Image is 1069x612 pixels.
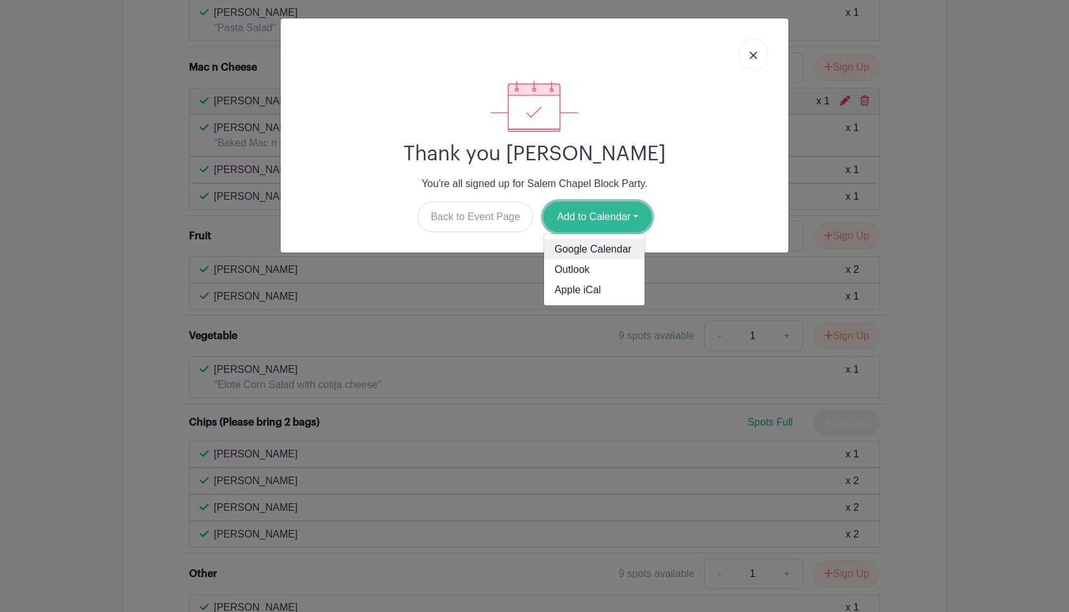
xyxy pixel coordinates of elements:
a: Back to Event Page [417,202,534,232]
a: Apple iCal [544,280,645,300]
a: Outlook [544,260,645,280]
p: You're all signed up for Salem Chapel Block Party. [291,176,778,191]
button: Add to Calendar [543,202,652,232]
a: Google Calendar [544,239,645,260]
img: signup_complete-c468d5dda3e2740ee63a24cb0ba0d3ce5d8a4ecd24259e683200fb1569d990c8.svg [491,81,578,132]
img: close_button-5f87c8562297e5c2d7936805f587ecaba9071eb48480494691a3f1689db116b3.svg [750,52,757,59]
h2: Thank you [PERSON_NAME] [291,142,778,166]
